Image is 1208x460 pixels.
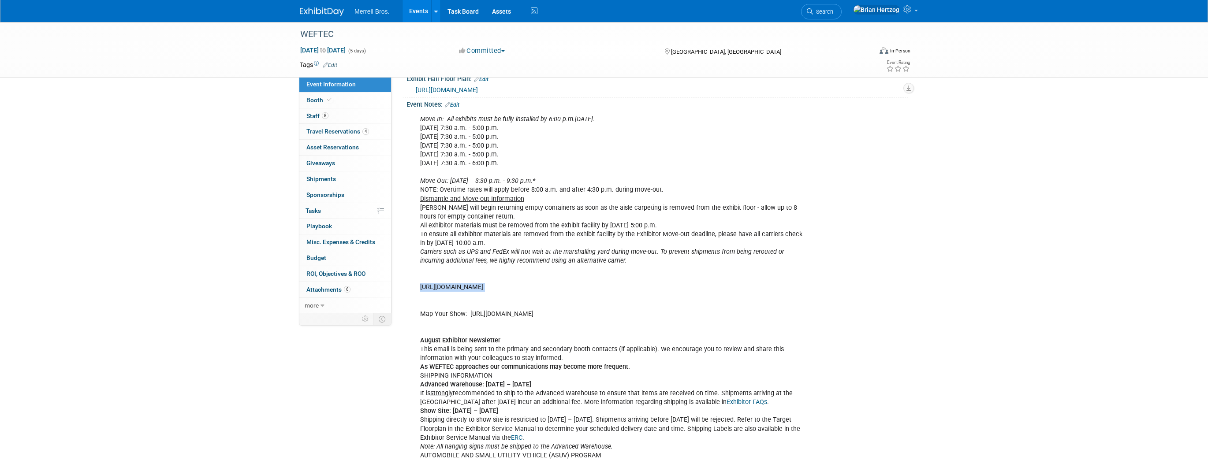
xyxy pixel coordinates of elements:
[299,156,391,171] a: Giveaways
[300,60,337,69] td: Tags
[306,128,369,135] span: Travel Reservations
[406,72,908,84] div: Exhibit Hall Floor Plan:
[880,47,888,54] img: Format-Inperson.png
[306,112,328,119] span: Staff
[801,4,842,19] a: Search
[306,254,326,261] span: Budget
[306,175,336,182] span: Shipments
[420,248,784,264] i: Carriers such as UPS and FedEx will not wait at the marshalling yard during move-out. To prevent ...
[445,102,459,108] a: Edit
[299,108,391,124] a: Staff8
[347,48,366,54] span: (5 days)
[420,381,531,388] b: Advanced Warehouse: [DATE] – [DATE]
[323,62,337,68] a: Edit
[306,160,335,167] span: Giveaways
[299,266,391,282] a: ROI, Objectives & ROO
[420,115,595,123] i: Move In: All exhibits must be fully installed by 6:00 p.m.[DATE].
[299,93,391,108] a: Booth
[306,270,365,277] span: ROI, Objectives & ROO
[362,128,369,135] span: 4
[416,86,478,93] a: [URL][DOMAIN_NAME]
[727,398,767,406] a: Exhibitor FAQs
[820,46,910,59] div: Event Format
[327,97,332,102] i: Booth reservation complete
[306,144,359,151] span: Asset Reservations
[420,337,500,344] b: August Exhibitor Newsletter
[420,195,524,203] u: Dismantle and Move-out Information
[319,47,327,54] span: to
[299,124,391,139] a: Travel Reservations4
[306,286,350,293] span: Attachments
[306,191,344,198] span: Sponsorships
[511,434,522,441] a: ERC
[813,8,833,15] span: Search
[420,363,630,371] b: As WEFTEC approaches our communications may become more frequent.
[299,171,391,187] a: Shipments
[358,313,373,325] td: Personalize Event Tab Strip
[354,8,389,15] span: Merrell Bros.
[297,26,858,42] div: WEFTEC
[373,313,391,325] td: Toggle Event Tabs
[430,390,453,397] u: strongly
[300,46,346,54] span: [DATE] [DATE]
[299,187,391,203] a: Sponsorships
[306,81,356,88] span: Event Information
[299,234,391,250] a: Misc. Expenses & Credits
[344,286,350,293] span: 6
[456,46,508,56] button: Committed
[305,302,319,309] span: more
[886,60,910,65] div: Event Rating
[671,48,781,55] span: [GEOGRAPHIC_DATA], [GEOGRAPHIC_DATA]
[306,238,375,245] span: Misc. Expenses & Credits
[306,96,333,104] span: Booth
[299,250,391,266] a: Budget
[300,7,344,16] img: ExhibitDay
[474,76,488,82] a: Edit
[299,77,391,92] a: Event Information
[322,112,328,119] span: 8
[306,223,332,230] span: Playbook
[306,207,321,214] span: Tasks
[853,5,900,15] img: Brian Hertzog
[299,298,391,313] a: more
[420,177,535,185] i: Move Out: [DATE] 3:30 p.m. - 9:30 p.m.*
[299,203,391,219] a: Tasks
[420,407,498,415] b: Show Site: [DATE] – [DATE]
[406,98,908,109] div: Event Notes:
[420,443,613,450] i: Note: All hanging signs must be shipped to the Advanced Warehouse.
[890,48,910,54] div: In-Person
[299,282,391,297] a: Attachments6
[299,140,391,155] a: Asset Reservations
[299,219,391,234] a: Playbook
